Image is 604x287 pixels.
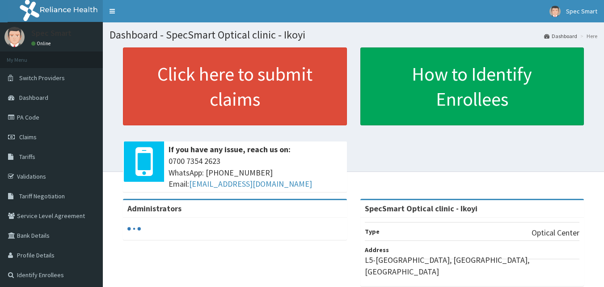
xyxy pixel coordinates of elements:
[31,29,72,37] p: Spec Smart
[127,203,182,214] b: Administrators
[110,29,597,41] h1: Dashboard - SpecSmart Optical clinic - Ikoyi
[169,155,342,190] span: 0700 7354 2623 WhatsApp: [PHONE_NUMBER] Email:
[19,74,65,82] span: Switch Providers
[127,222,141,236] svg: audio-loading
[19,153,35,161] span: Tariffs
[544,32,577,40] a: Dashboard
[365,203,477,214] strong: SpecSmart Optical clinic - Ikoyi
[549,6,561,17] img: User Image
[566,7,597,15] span: Spec Smart
[19,192,65,200] span: Tariff Negotiation
[123,47,347,125] a: Click here to submit claims
[31,40,53,47] a: Online
[365,227,380,236] b: Type
[365,246,389,254] b: Address
[19,133,37,141] span: Claims
[169,144,291,154] b: If you have any issue, reach us on:
[360,47,584,125] a: How to Identify Enrollees
[532,227,579,239] p: Optical Center
[19,94,48,102] span: Dashboard
[4,27,25,47] img: User Image
[189,179,312,189] a: [EMAIL_ADDRESS][DOMAIN_NAME]
[365,254,580,277] p: L5-[GEOGRAPHIC_DATA], [GEOGRAPHIC_DATA], [GEOGRAPHIC_DATA]
[578,32,597,40] li: Here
